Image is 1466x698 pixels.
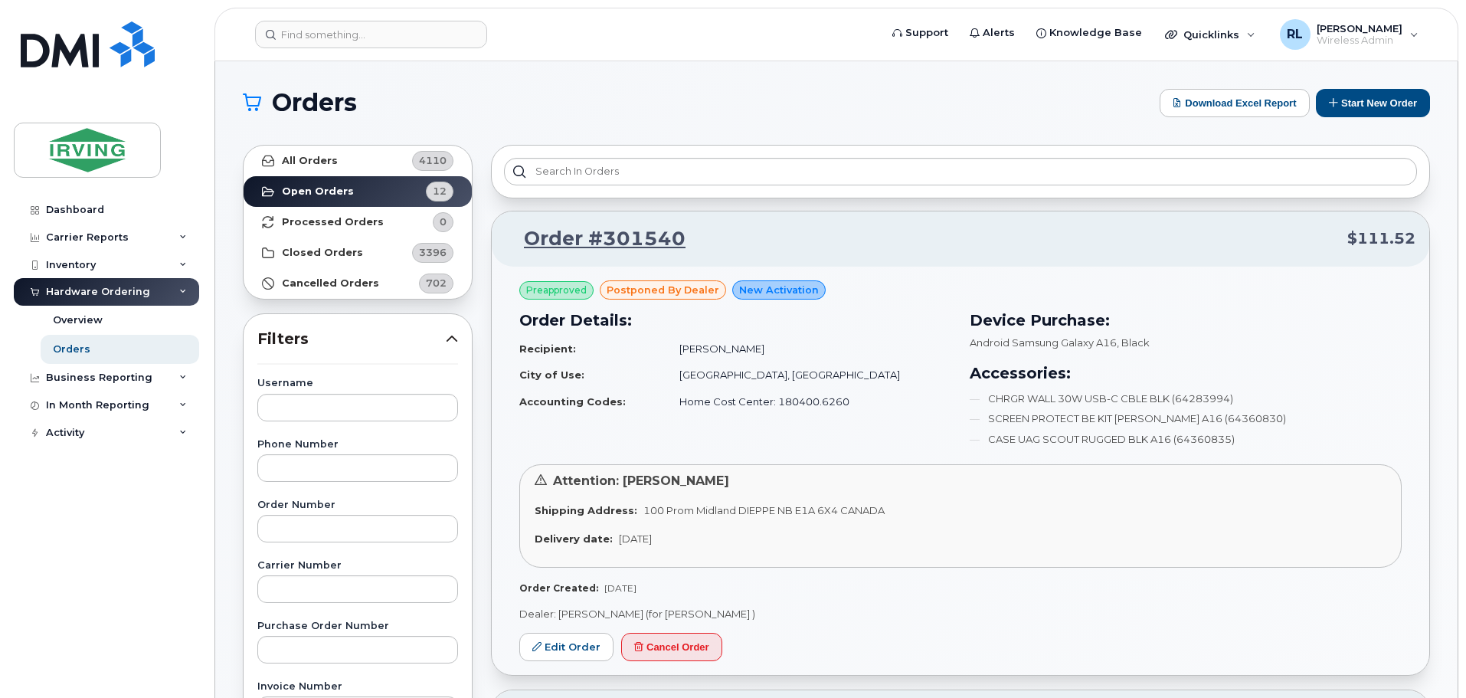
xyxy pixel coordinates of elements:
[282,155,338,167] strong: All Orders
[519,309,951,332] h3: Order Details:
[272,91,357,114] span: Orders
[433,184,447,198] span: 12
[619,533,652,545] span: [DATE]
[970,309,1402,332] h3: Device Purchase:
[282,277,379,290] strong: Cancelled Orders
[244,238,472,268] a: Closed Orders3396
[282,185,354,198] strong: Open Orders
[519,395,626,408] strong: Accounting Codes:
[244,176,472,207] a: Open Orders12
[1160,89,1310,117] button: Download Excel Report
[419,153,447,168] span: 4110
[244,146,472,176] a: All Orders4110
[519,633,614,661] a: Edit Order
[519,369,584,381] strong: City of Use:
[519,342,576,355] strong: Recipient:
[970,362,1402,385] h3: Accessories:
[666,388,951,415] td: Home Cost Center: 180400.6260
[419,245,447,260] span: 3396
[282,216,384,228] strong: Processed Orders
[257,621,458,631] label: Purchase Order Number
[257,328,446,350] span: Filters
[282,247,363,259] strong: Closed Orders
[604,582,636,594] span: [DATE]
[1347,228,1415,250] span: $111.52
[504,158,1417,185] input: Search in orders
[970,432,1402,447] li: CASE UAG SCOUT RUGGED BLK A16 (64360835)
[553,474,729,488] span: Attention: [PERSON_NAME]
[506,225,686,253] a: Order #301540
[257,440,458,450] label: Phone Number
[970,336,1117,349] span: Android Samsung Galaxy A16
[244,207,472,238] a: Processed Orders0
[244,268,472,299] a: Cancelled Orders702
[666,336,951,362] td: [PERSON_NAME]
[607,283,719,297] span: postponed by Dealer
[535,533,613,545] strong: Delivery date:
[426,276,447,290] span: 702
[643,504,885,516] span: 100 Prom Midland DIEPPE NB E1A 6X4 CANADA
[535,504,637,516] strong: Shipping Address:
[257,682,458,692] label: Invoice Number
[666,362,951,388] td: [GEOGRAPHIC_DATA], [GEOGRAPHIC_DATA]
[257,378,458,388] label: Username
[739,283,819,297] span: New Activation
[621,633,722,661] button: Cancel Order
[440,215,447,229] span: 0
[257,500,458,510] label: Order Number
[526,283,587,297] span: Preapproved
[257,561,458,571] label: Carrier Number
[519,607,1402,621] p: Dealer: [PERSON_NAME] (for [PERSON_NAME] )
[1316,89,1430,117] button: Start New Order
[970,392,1402,406] li: CHRGR WALL 30W USB-C CBLE BLK (64283994)
[970,411,1402,426] li: SCREEN PROTECT BE KIT [PERSON_NAME] A16 (64360830)
[519,582,598,594] strong: Order Created:
[1117,336,1150,349] span: , Black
